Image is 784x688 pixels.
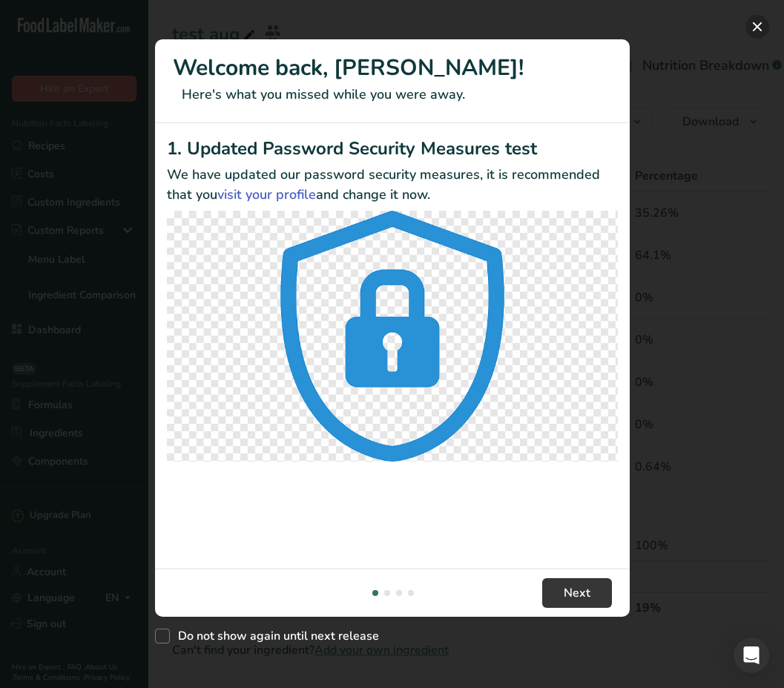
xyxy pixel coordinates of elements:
button: Next [542,578,612,608]
h2: 1. Updated Password Security Measures test [167,135,618,162]
span: Next [564,584,590,602]
img: Updated Password Security Measures test [167,211,618,462]
a: visit your profile [217,186,316,203]
span: Do not show again until next release [170,629,379,643]
p: Here's what you missed while you were away. [173,85,612,105]
p: We have updated our password security measures, it is recommended that you and change it now. [167,165,618,205]
div: Open Intercom Messenger [734,638,769,673]
h1: Welcome back, [PERSON_NAME]! [173,51,612,85]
